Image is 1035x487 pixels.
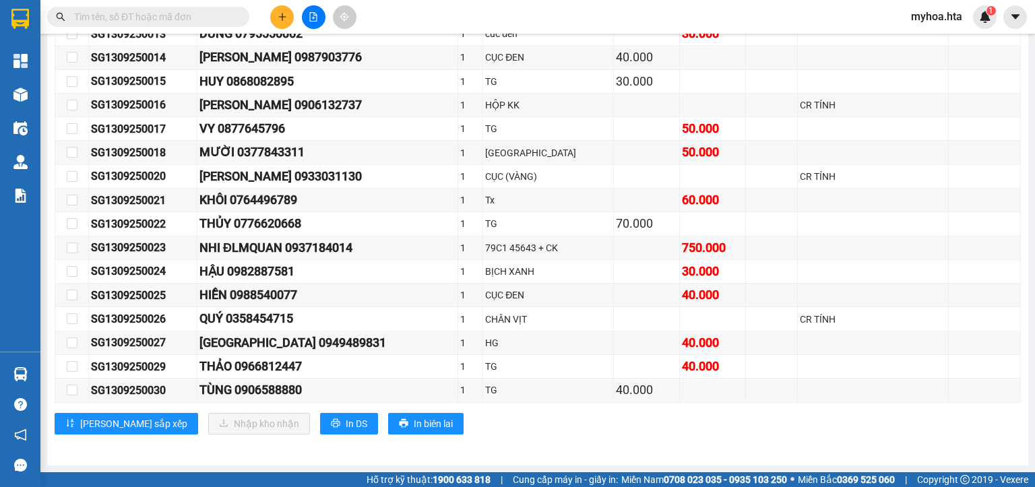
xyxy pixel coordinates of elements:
div: TG [485,383,611,397]
div: KHÔI 0764496789 [199,191,456,209]
div: 1 [460,50,480,65]
div: 1 [460,264,480,279]
div: 70.000 [616,214,677,233]
div: 1 [460,216,480,231]
div: 1 [460,288,480,302]
td: SG1309250016 [89,94,197,117]
div: SG1309250013 [91,26,195,42]
img: warehouse-icon [13,367,28,381]
div: SG1309250027 [91,334,195,351]
td: SG1309250015 [89,70,197,94]
div: TG [485,359,611,374]
div: TG [485,121,611,136]
button: sort-ascending[PERSON_NAME] sắp xếp [55,413,198,434]
span: notification [14,428,27,441]
div: 1 [460,335,480,350]
div: 1 [460,98,480,112]
span: sort-ascending [65,418,75,429]
img: icon-new-feature [979,11,991,23]
td: SG1309250023 [89,236,197,260]
button: plus [270,5,294,29]
div: SG1309250014 [91,49,195,66]
div: THẢO 0966812447 [199,357,456,376]
img: warehouse-icon [13,155,28,169]
div: SG1309250030 [91,382,195,399]
div: SG1309250024 [91,263,195,280]
span: In biên lai [414,416,453,431]
div: Tx [485,193,611,207]
div: TG [485,216,611,231]
div: VY 0877645796 [199,119,456,138]
span: file-add [309,12,318,22]
div: 1 [460,145,480,160]
div: 1 [460,312,480,327]
div: 1 [460,193,480,207]
div: TÙNG 0906588880 [199,381,456,399]
td: SG1309250013 [89,22,197,46]
span: In DS [346,416,367,431]
td: SG1309250027 [89,331,197,355]
td: SG1309250025 [89,284,197,307]
div: SG1309250021 [91,192,195,209]
div: TG [485,74,611,89]
div: 1 [460,359,480,374]
span: copyright [960,475,970,484]
div: 1 [460,26,480,41]
strong: 1900 633 818 [433,474,491,485]
img: logo-vxr [11,9,29,29]
div: HỘP KK [485,98,611,112]
div: CỤC ĐEN [485,288,611,302]
sup: 1 [986,6,996,15]
div: SG1309250015 [91,73,195,90]
div: 30.000 [682,24,743,43]
div: HUY 0868082895 [199,72,456,91]
div: 1 [460,169,480,184]
div: 1 [460,383,480,397]
div: 30.000 [616,72,677,91]
span: ⚪️ [790,477,794,482]
span: | [905,472,907,487]
input: Tìm tên, số ĐT hoặc mã đơn [74,9,233,24]
td: SG1309250018 [89,141,197,164]
div: NHI ĐLMQUAN 0937184014 [199,238,456,257]
div: CỤC ĐEN [485,50,611,65]
div: SG1309250023 [91,239,195,256]
div: SG1309250018 [91,144,195,161]
td: SG1309250030 [89,379,197,402]
div: 40.000 [682,286,743,304]
span: caret-down [1009,11,1022,23]
td: SG1309250029 [89,355,197,379]
span: 1 [989,6,993,15]
button: printerIn biên lai [388,413,464,434]
div: DŨNG 0795556062 [199,24,456,43]
div: HG [485,335,611,350]
div: 79C1 45643 + CK [485,240,611,255]
img: dashboard-icon [13,54,28,68]
span: printer [331,418,340,429]
span: message [14,459,27,472]
button: file-add [302,5,325,29]
div: 50.000 [682,119,743,138]
td: SG1309250020 [89,165,197,189]
div: 50.000 [682,143,743,162]
div: SG1309250016 [91,96,195,113]
div: BỊCH XANH [485,264,611,279]
div: CR TÍNH [800,312,947,327]
img: warehouse-icon [13,88,28,102]
span: Hỗ trợ kỹ thuật: [367,472,491,487]
img: solution-icon [13,189,28,203]
div: QUÝ 0358454715 [199,309,456,328]
div: SG1309250022 [91,216,195,232]
td: SG1309250022 [89,212,197,236]
div: CR TÍNH [800,169,947,184]
div: [PERSON_NAME] 0987903776 [199,48,456,67]
td: SG1309250024 [89,260,197,284]
div: SG1309250020 [91,168,195,185]
div: [PERSON_NAME] 0933031130 [199,167,456,186]
strong: 0708 023 035 - 0935 103 250 [664,474,787,485]
div: 1 [460,240,480,255]
div: THỦY 0776620668 [199,214,456,233]
button: printerIn DS [320,413,378,434]
div: 1 [460,74,480,89]
span: question-circle [14,398,27,411]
